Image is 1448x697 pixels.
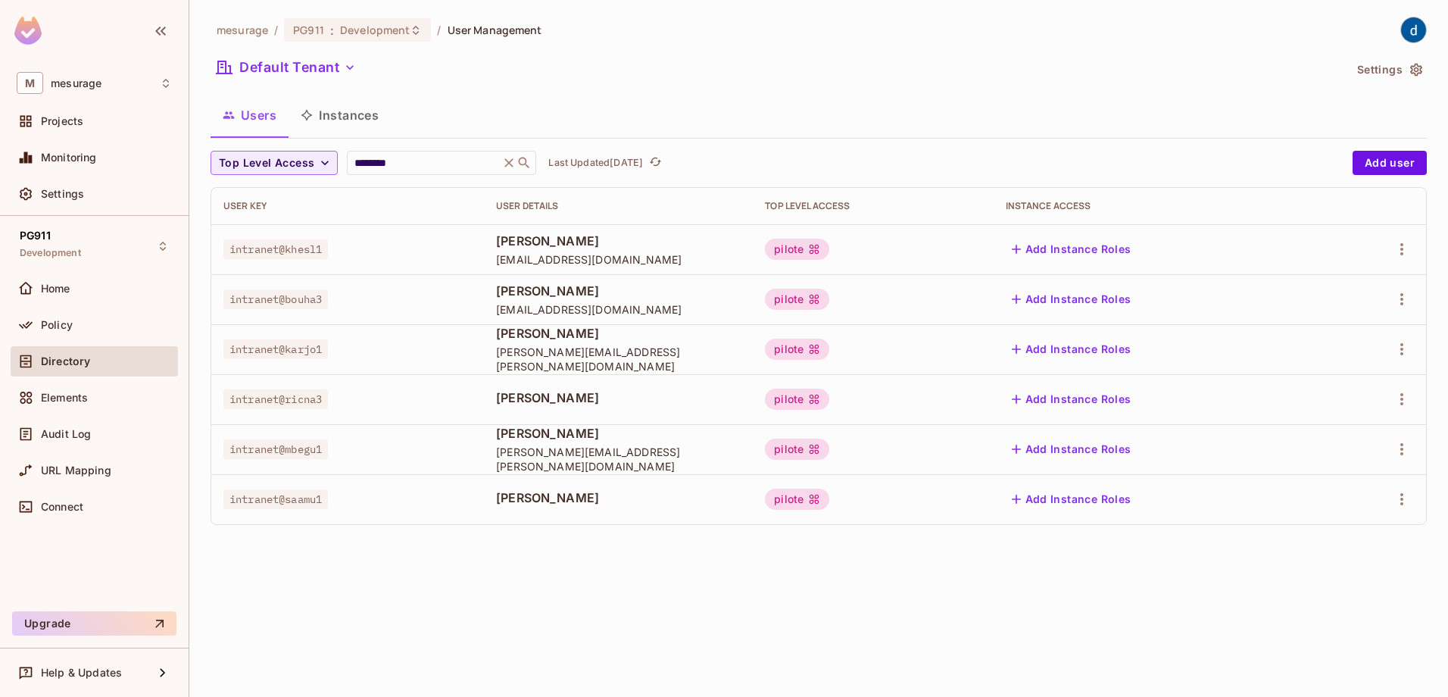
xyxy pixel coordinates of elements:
span: PG911 [20,230,51,242]
span: intranet@karjo1 [223,339,328,359]
button: Add Instance Roles [1006,287,1137,311]
span: Workspace: mesurage [51,77,101,89]
button: Users [211,96,289,134]
span: M [17,72,43,94]
button: Add Instance Roles [1006,437,1137,461]
img: dev 911gcl [1401,17,1426,42]
div: pilote [765,439,829,460]
span: Top Level Access [219,154,314,173]
span: [PERSON_NAME] [496,425,741,442]
span: Help & Updates [41,667,122,679]
span: Policy [41,319,73,331]
span: intranet@ricna3 [223,389,328,409]
span: URL Mapping [41,464,111,477]
span: intranet@khesl1 [223,239,328,259]
p: Last Updated [DATE] [548,157,643,169]
span: Connect [41,501,83,513]
button: Add Instance Roles [1006,387,1137,411]
li: / [437,23,441,37]
span: Directory [41,355,90,367]
span: intranet@saamu1 [223,489,328,509]
button: Add user [1353,151,1427,175]
div: pilote [765,239,829,260]
span: the active workspace [217,23,268,37]
button: Add Instance Roles [1006,237,1137,261]
span: [PERSON_NAME][EMAIL_ADDRESS][PERSON_NAME][DOMAIN_NAME] [496,345,741,374]
span: Development [20,247,81,259]
span: Settings [41,188,84,200]
span: Development [340,23,410,37]
span: intranet@mbegu1 [223,439,328,459]
div: User Details [496,200,741,212]
div: pilote [765,489,829,510]
span: [PERSON_NAME] [496,489,741,506]
div: Instance Access [1006,200,1312,212]
button: Upgrade [12,611,176,636]
button: refresh [646,154,664,172]
span: Projects [41,115,83,127]
span: [PERSON_NAME] [496,325,741,342]
span: refresh [649,155,662,170]
span: PG911 [293,23,324,37]
button: Top Level Access [211,151,338,175]
img: SReyMgAAAABJRU5ErkJggg== [14,17,42,45]
span: [EMAIL_ADDRESS][DOMAIN_NAME] [496,302,741,317]
button: Default Tenant [211,55,362,80]
span: [EMAIL_ADDRESS][DOMAIN_NAME] [496,252,741,267]
button: Add Instance Roles [1006,487,1137,511]
span: Audit Log [41,428,91,440]
span: intranet@bouha3 [223,289,328,309]
button: Settings [1351,58,1427,82]
div: Top Level Access [765,200,981,212]
button: Add Instance Roles [1006,337,1137,361]
span: Home [41,283,70,295]
span: Elements [41,392,88,404]
li: / [274,23,278,37]
span: [PERSON_NAME] [496,283,741,299]
span: : [329,24,335,36]
div: pilote [765,289,829,310]
span: Monitoring [41,152,97,164]
div: pilote [765,389,829,410]
span: Click to refresh data [643,154,664,172]
span: User Management [448,23,542,37]
span: [PERSON_NAME] [496,233,741,249]
div: User Key [223,200,472,212]
div: pilote [765,339,829,360]
button: Instances [289,96,391,134]
span: [PERSON_NAME][EMAIL_ADDRESS][PERSON_NAME][DOMAIN_NAME] [496,445,741,474]
span: [PERSON_NAME] [496,389,741,406]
